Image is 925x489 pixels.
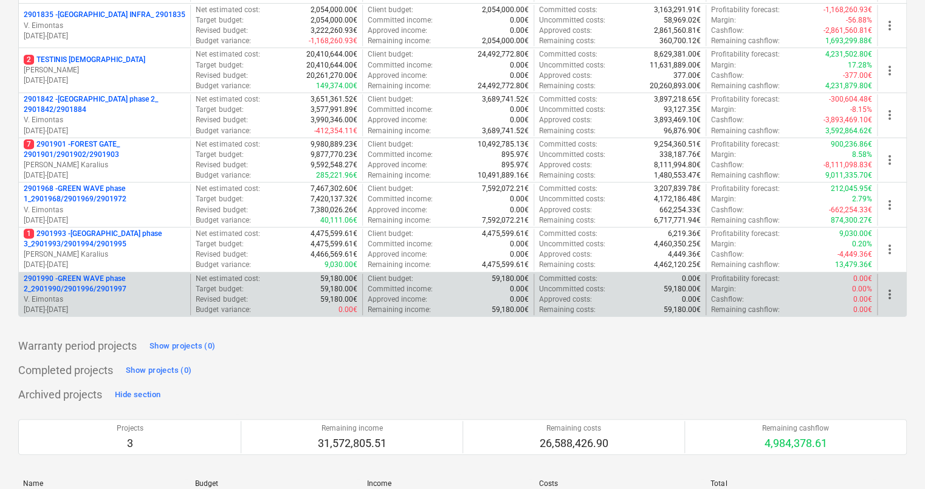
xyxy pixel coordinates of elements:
span: 1 [24,229,34,238]
p: -1,168,260.93€ [309,36,357,46]
p: 11,631,889.00€ [650,60,701,71]
p: Margin : [711,284,736,294]
p: Margin : [711,60,736,71]
p: Revised budget : [196,160,247,170]
p: 0.00€ [510,26,529,36]
p: Remaining costs : [539,170,596,181]
p: Cashflow : [711,160,744,170]
p: 59,180.00€ [320,294,357,305]
p: 6,717,771.94€ [654,215,701,226]
p: 59,180.00€ [492,305,529,315]
div: Total [710,479,873,488]
p: 59,180.00€ [492,274,529,284]
p: Committed income : [368,284,433,294]
p: 9,592,548.27€ [311,160,357,170]
p: 4,172,186.48€ [654,194,701,204]
div: Income [367,479,529,488]
p: 4,460,350.25€ [654,239,701,249]
p: 874,300.27€ [831,215,872,226]
p: 0.00€ [510,15,529,26]
p: Remaining costs : [539,36,596,46]
p: Remaining income : [368,126,431,136]
p: 4,475,599.61€ [482,260,529,270]
p: 900,236.86€ [831,139,872,150]
p: 26,588,426.90 [540,436,608,451]
div: 2TESTINIS [DEMOGRAPHIC_DATA][PERSON_NAME][DATE]-[DATE] [24,55,185,86]
div: Show projects (0) [150,339,215,353]
p: 20,410,644.00€ [306,49,357,60]
p: -4,449.36€ [837,249,872,260]
p: Committed income : [368,194,433,204]
p: Remaining cashflow : [711,126,780,136]
p: 377.00€ [673,71,701,81]
p: 0.00€ [510,249,529,260]
p: Remaining costs : [539,215,596,226]
p: Approved costs : [539,160,592,170]
p: Remaining cashflow : [711,170,780,181]
p: Remaining income : [368,260,431,270]
p: 40,111.06€ [320,215,357,226]
p: 9,030.00€ [839,229,872,239]
div: 2901968 -GREEN WAVE phase 1_2901968/2901969/2901972V. Eimontas[DATE]-[DATE] [24,184,185,226]
div: Show projects (0) [126,364,191,378]
p: Archived projects [18,387,102,402]
p: 24,492,772.80€ [478,49,529,60]
p: Approved income : [368,160,427,170]
p: 58,969.02€ [664,15,701,26]
p: Approved income : [368,205,427,215]
span: 2 [24,55,34,64]
p: 8.58% [852,150,872,160]
p: Uncommitted costs : [539,60,605,71]
p: Net estimated cost : [196,274,260,284]
p: -1,168,260.93€ [824,5,872,15]
p: 59,180.00€ [320,284,357,294]
p: 0.00€ [510,239,529,249]
p: Committed costs : [539,94,597,105]
p: 0.00€ [682,274,701,284]
p: 2,054,000.00€ [311,15,357,26]
p: Client budget : [368,274,413,284]
p: 0.00€ [510,194,529,204]
p: Budget variance : [196,81,250,91]
p: [PERSON_NAME] [24,65,185,75]
p: Remaining income : [368,305,431,315]
span: more_vert [882,242,897,257]
p: Cashflow : [711,205,744,215]
p: 7,380,026.26€ [311,205,357,215]
p: 0.00€ [510,115,529,125]
p: Target budget : [196,150,243,160]
p: Target budget : [196,105,243,115]
p: -3,893,469.10€ [824,115,872,125]
p: Uncommitted costs : [539,284,605,294]
p: 4,475,599.61€ [311,239,357,249]
p: [DATE] - [DATE] [24,170,185,181]
p: 2901993 - [GEOGRAPHIC_DATA] phase 3_2901993/2901994/2901995 [24,229,185,249]
span: more_vert [882,287,897,302]
p: Client budget : [368,139,413,150]
p: 895.97€ [501,160,529,170]
button: Show projects (0) [146,336,218,356]
p: Cashflow : [711,249,744,260]
p: 96,876.90€ [664,126,701,136]
p: Remaining costs : [539,81,596,91]
p: Uncommitted costs : [539,194,605,204]
p: 285,221.96€ [316,170,357,181]
p: Remaining costs : [539,305,596,315]
p: -300,604.48€ [829,94,872,105]
p: 2901968 - GREEN WAVE phase 1_2901968/2901969/2901972 [24,184,185,204]
p: Target budget : [196,284,243,294]
p: Budget variance : [196,36,250,46]
p: 10,491,889.16€ [478,170,529,181]
p: 59,180.00€ [664,305,701,315]
p: 895.97€ [501,150,529,160]
p: 3,893,469.10€ [654,115,701,125]
p: 4,462,120.25€ [654,260,701,270]
p: Approved costs : [539,205,592,215]
p: Approved costs : [539,249,592,260]
p: Margin : [711,150,736,160]
p: 8,629,381.00€ [654,49,701,60]
p: Revised budget : [196,249,247,260]
p: [PERSON_NAME] Karalius [24,160,185,170]
p: 3,897,218.65€ [654,94,701,105]
p: Remaining income : [368,36,431,46]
